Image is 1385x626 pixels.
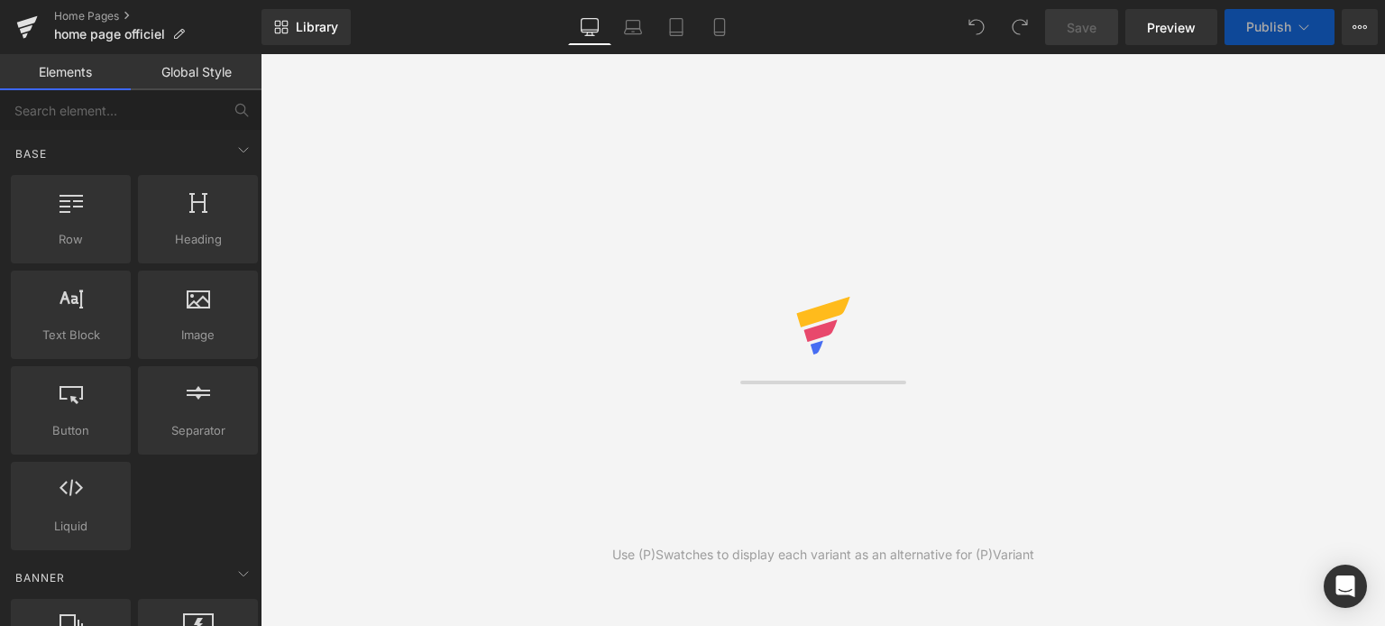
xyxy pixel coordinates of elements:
[16,517,125,536] span: Liquid
[143,421,252,440] span: Separator
[698,9,741,45] a: Mobile
[16,421,125,440] span: Button
[655,9,698,45] a: Tablet
[16,230,125,249] span: Row
[1246,20,1291,34] span: Publish
[143,326,252,345] span: Image
[1125,9,1217,45] a: Preview
[612,545,1034,565] div: Use (P)Swatches to display each variant as an alternative for (P)Variant
[611,9,655,45] a: Laptop
[568,9,611,45] a: Desktop
[1324,565,1367,608] div: Open Intercom Messenger
[143,230,252,249] span: Heading
[1067,18,1096,37] span: Save
[958,9,995,45] button: Undo
[14,145,49,162] span: Base
[54,9,261,23] a: Home Pages
[1147,18,1196,37] span: Preview
[261,9,351,45] a: New Library
[14,569,67,586] span: Banner
[54,27,165,41] span: home page officiel
[16,326,125,345] span: Text Block
[1342,9,1378,45] button: More
[1002,9,1038,45] button: Redo
[296,19,338,35] span: Library
[1224,9,1335,45] button: Publish
[131,54,261,90] a: Global Style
